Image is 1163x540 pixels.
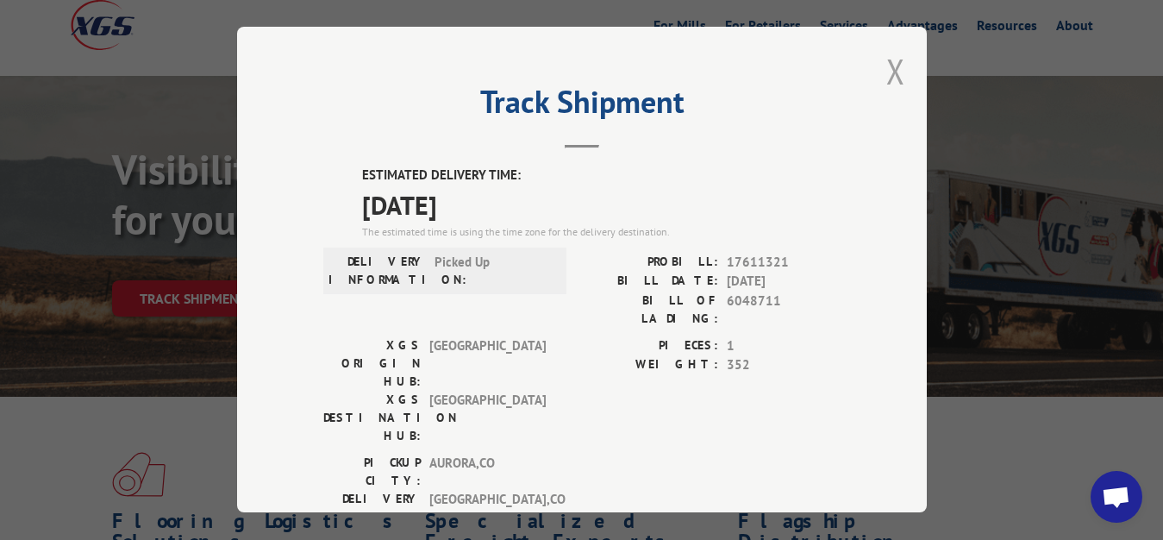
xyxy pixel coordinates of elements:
[328,253,426,289] label: DELIVERY INFORMATION:
[727,253,841,273] span: 17611321
[323,336,421,391] label: XGS ORIGIN HUB:
[362,224,841,240] div: The estimated time is using the time zone for the delivery destination.
[582,272,718,292] label: BILL DATE:
[727,292,841,328] span: 6048711
[323,391,421,445] label: XGS DESTINATION HUB:
[727,355,841,375] span: 352
[1091,471,1142,523] div: Open chat
[886,48,905,94] button: Close modal
[429,454,546,490] span: AURORA , CO
[429,336,546,391] span: [GEOGRAPHIC_DATA]
[362,185,841,224] span: [DATE]
[727,272,841,292] span: [DATE]
[435,253,551,289] span: Picked Up
[582,253,718,273] label: PROBILL:
[429,490,546,526] span: [GEOGRAPHIC_DATA] , CO
[323,490,421,526] label: DELIVERY CITY:
[582,336,718,356] label: PIECES:
[323,90,841,122] h2: Track Shipment
[323,454,421,490] label: PICKUP CITY:
[582,355,718,375] label: WEIGHT:
[429,391,546,445] span: [GEOGRAPHIC_DATA]
[582,292,718,328] label: BILL OF LADING:
[727,336,841,356] span: 1
[362,166,841,185] label: ESTIMATED DELIVERY TIME:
